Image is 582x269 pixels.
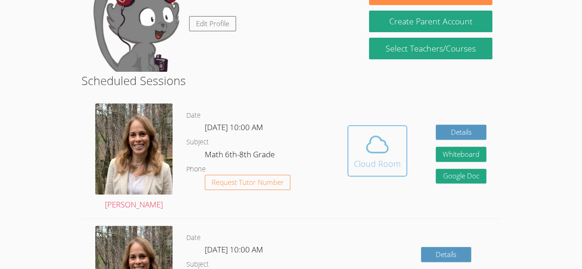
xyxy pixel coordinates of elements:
a: Details [436,125,486,140]
a: Details [421,247,472,262]
a: Google Doc [436,169,486,184]
dt: Date [186,232,201,244]
dd: Math 6th-8th Grade [205,148,277,164]
div: Cloud Room [354,157,401,170]
a: Edit Profile [189,16,236,31]
span: [DATE] 10:00 AM [205,244,263,255]
a: Select Teachers/Courses [369,38,492,59]
dt: Date [186,110,201,121]
span: [DATE] 10:00 AM [205,122,263,132]
button: Cloud Room [347,125,407,177]
h2: Scheduled Sessions [81,72,501,89]
img: avatar.png [95,103,173,194]
dt: Subject [186,137,209,148]
dt: Phone [186,164,206,175]
button: Whiteboard [436,147,486,162]
button: Request Tutor Number [205,175,291,190]
span: Request Tutor Number [212,179,284,186]
a: [PERSON_NAME] [95,103,173,212]
button: Create Parent Account [369,11,492,32]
